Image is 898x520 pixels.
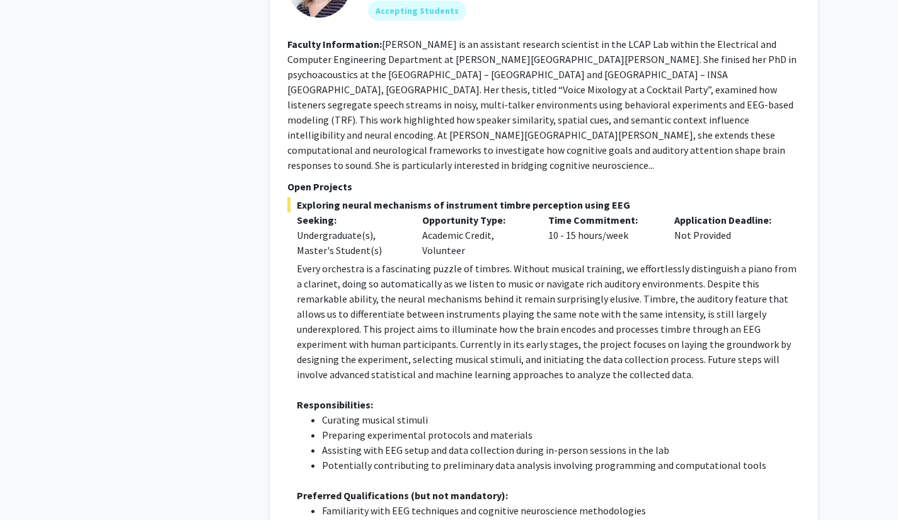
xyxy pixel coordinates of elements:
li: Potentially contributing to preliminary data analysis involving programming and computational tools [322,458,800,473]
iframe: Chat [9,463,54,511]
div: Not Provided [665,212,791,258]
p: Seeking: [297,212,404,228]
p: Every orchestra is a fascinating puzzle of timbres. Without musical training, we effortlessly dis... [297,261,800,382]
li: Curating musical stimuli [322,412,800,427]
strong: Preferred Qualifications (but not mandatory): [297,489,508,502]
p: Application Deadline: [674,212,781,228]
div: Academic Credit, Volunteer [413,212,539,258]
span: Exploring neural mechanisms of instrument timbre perception using EEG [287,197,800,212]
p: Time Commitment: [548,212,655,228]
div: 10 - 15 hours/week [539,212,665,258]
mat-chip: Accepting Students [368,1,466,21]
p: Opportunity Type: [422,212,529,228]
li: Preparing experimental protocols and materials [322,427,800,442]
fg-read-more: [PERSON_NAME] is an assistant research scientist in the LCAP Lab within the Electrical and Comput... [287,38,797,171]
b: Faculty Information: [287,38,382,50]
li: Familiarity with EEG techniques and cognitive neuroscience methodologies [322,503,800,518]
li: Assisting with EEG setup and data collection during in-person sessions in the lab [322,442,800,458]
p: Open Projects [287,179,800,194]
div: Undergraduate(s), Master's Student(s) [297,228,404,258]
strong: Responsibilities: [297,398,373,411]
